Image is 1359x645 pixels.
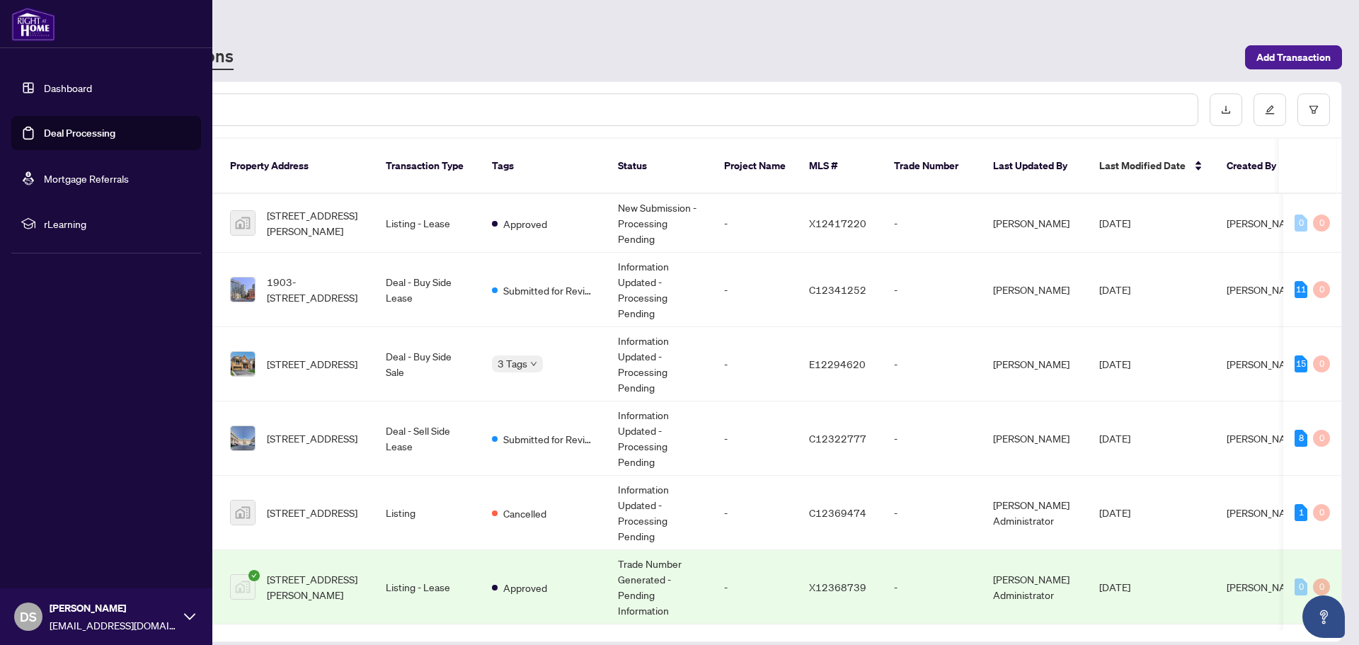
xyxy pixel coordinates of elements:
div: 0 [1313,430,1330,447]
a: Deal Processing [44,127,115,139]
th: Tags [481,139,607,194]
span: C12341252 [809,283,866,296]
span: 1903-[STREET_ADDRESS] [267,274,363,305]
td: - [713,476,798,550]
th: Property Address [219,139,374,194]
button: Open asap [1302,595,1345,638]
td: - [883,401,982,476]
td: Deal - Buy Side Lease [374,253,481,327]
span: Last Modified Date [1099,158,1186,173]
div: 0 [1313,355,1330,372]
span: [STREET_ADDRESS][PERSON_NAME] [267,571,363,603]
span: DS [20,607,37,627]
span: [PERSON_NAME] [1227,283,1303,296]
td: [PERSON_NAME] Administrator [982,476,1088,550]
img: thumbnail-img [231,426,255,450]
span: [STREET_ADDRESS] [267,356,357,372]
th: Status [607,139,713,194]
span: Submitted for Review [503,282,595,298]
span: C12369474 [809,506,866,519]
td: Deal - Sell Side Lease [374,401,481,476]
td: New Submission - Processing Pending [607,194,713,253]
span: [PERSON_NAME] [1227,358,1303,370]
span: [STREET_ADDRESS][PERSON_NAME] [267,207,363,239]
span: edit [1265,105,1275,115]
span: Approved [503,216,547,232]
td: Information Updated - Processing Pending [607,253,713,327]
th: Transaction Type [374,139,481,194]
td: - [713,194,798,253]
div: 0 [1313,215,1330,232]
img: thumbnail-img [231,501,255,525]
span: [DATE] [1099,506,1130,519]
td: Deal - Buy Side Sale [374,327,481,401]
td: - [713,327,798,401]
td: Trade Number Generated - Pending Information [607,550,713,624]
button: edit [1254,93,1286,126]
td: - [883,194,982,253]
td: Information Updated - Processing Pending [607,476,713,550]
span: [EMAIL_ADDRESS][DOMAIN_NAME] [50,617,177,633]
img: thumbnail-img [231,352,255,376]
button: Add Transaction [1245,45,1342,69]
span: [PERSON_NAME] [1227,432,1303,445]
div: 0 [1313,578,1330,595]
th: Last Updated By [982,139,1088,194]
div: 0 [1295,578,1307,595]
td: [PERSON_NAME] Administrator [982,550,1088,624]
div: 0 [1295,215,1307,232]
td: - [883,327,982,401]
div: 0 [1313,281,1330,298]
span: check-circle [248,570,260,581]
td: Listing - Lease [374,194,481,253]
td: Information Updated - Processing Pending [607,401,713,476]
td: [PERSON_NAME] [982,253,1088,327]
td: [PERSON_NAME] [982,327,1088,401]
th: Project Name [713,139,798,194]
td: - [713,401,798,476]
span: [DATE] [1099,217,1130,229]
span: [DATE] [1099,581,1130,593]
span: download [1221,105,1231,115]
button: download [1210,93,1242,126]
th: MLS # [798,139,883,194]
span: [PERSON_NAME] [50,600,177,616]
span: [PERSON_NAME] [1227,506,1303,519]
span: [PERSON_NAME] [1227,217,1303,229]
span: [DATE] [1099,358,1130,370]
span: Approved [503,580,547,595]
td: [PERSON_NAME] [982,194,1088,253]
div: 0 [1313,504,1330,521]
td: Listing - Lease [374,550,481,624]
img: logo [11,7,55,41]
img: thumbnail-img [231,211,255,235]
span: filter [1309,105,1319,115]
span: [STREET_ADDRESS] [267,505,357,520]
button: filter [1297,93,1330,126]
td: - [883,476,982,550]
span: E12294620 [809,358,866,370]
th: Trade Number [883,139,982,194]
div: 11 [1295,281,1307,298]
span: Cancelled [503,506,546,521]
div: 1 [1295,504,1307,521]
td: - [713,253,798,327]
td: - [883,550,982,624]
span: 3 Tags [498,355,527,372]
span: [STREET_ADDRESS] [267,430,357,446]
span: down [530,360,537,367]
img: thumbnail-img [231,575,255,599]
td: - [883,253,982,327]
span: X12368739 [809,581,866,593]
td: Information Updated - Processing Pending [607,327,713,401]
span: rLearning [44,216,191,232]
span: [PERSON_NAME] [1227,581,1303,593]
th: Last Modified Date [1088,139,1215,194]
td: - [713,550,798,624]
span: [DATE] [1099,283,1130,296]
span: [DATE] [1099,432,1130,445]
td: [PERSON_NAME] [982,401,1088,476]
a: Mortgage Referrals [44,172,129,185]
div: 8 [1295,430,1307,447]
span: X12417220 [809,217,866,229]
